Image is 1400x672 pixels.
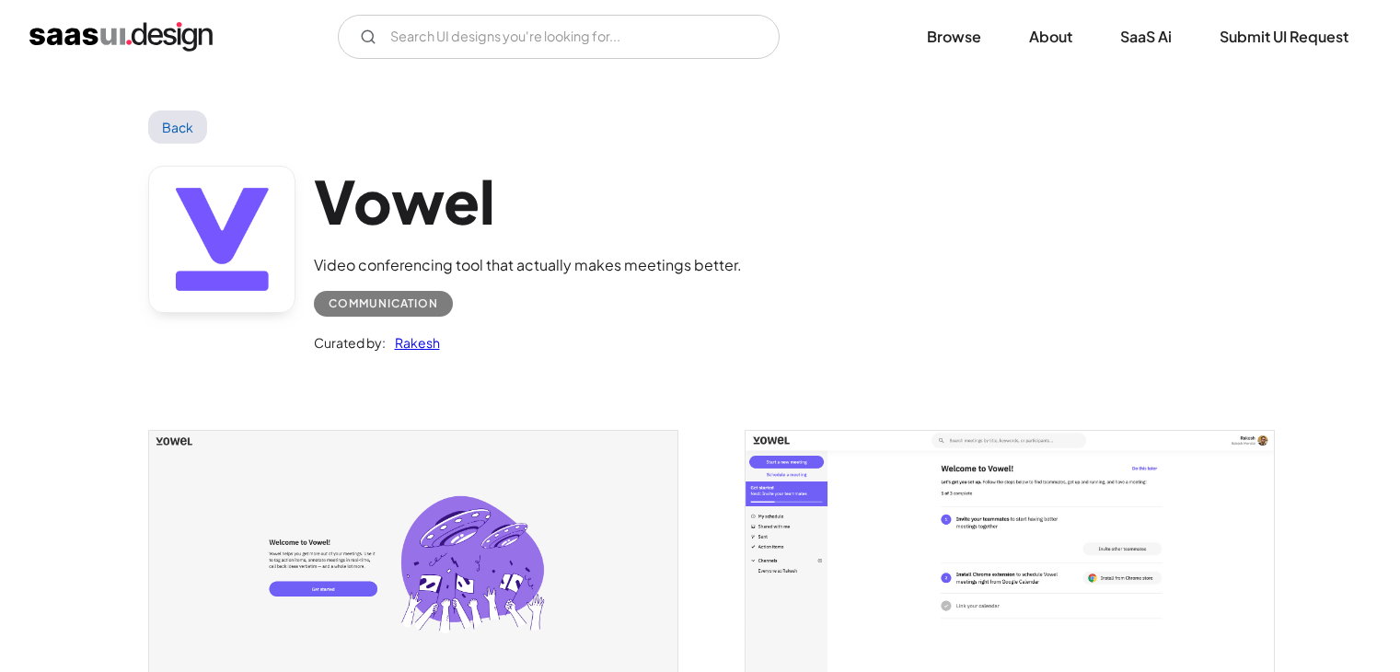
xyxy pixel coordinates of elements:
a: About [1007,17,1094,57]
a: Rakesh [386,331,440,353]
div: Video conferencing tool that actually makes meetings better. [314,254,742,276]
div: Communication [329,293,438,315]
a: Back [148,110,208,144]
h1: Vowel [314,166,742,237]
a: Browse [905,17,1003,57]
a: SaaS Ai [1098,17,1194,57]
a: Submit UI Request [1198,17,1371,57]
form: Email Form [338,15,780,59]
div: Curated by: [314,331,386,353]
input: Search UI designs you're looking for... [338,15,780,59]
a: home [29,22,213,52]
